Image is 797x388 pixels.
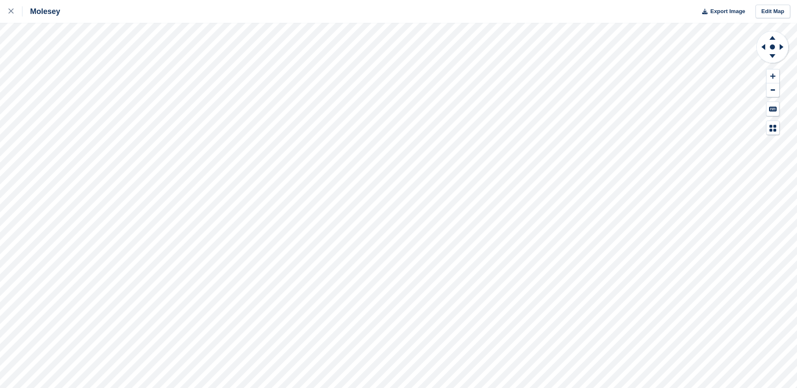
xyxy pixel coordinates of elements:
button: Map Legend [766,121,779,135]
a: Edit Map [755,5,790,19]
button: Keyboard Shortcuts [766,102,779,116]
span: Export Image [710,7,745,16]
button: Zoom In [766,69,779,83]
button: Zoom Out [766,83,779,97]
div: Molesey [22,6,60,17]
button: Export Image [697,5,745,19]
